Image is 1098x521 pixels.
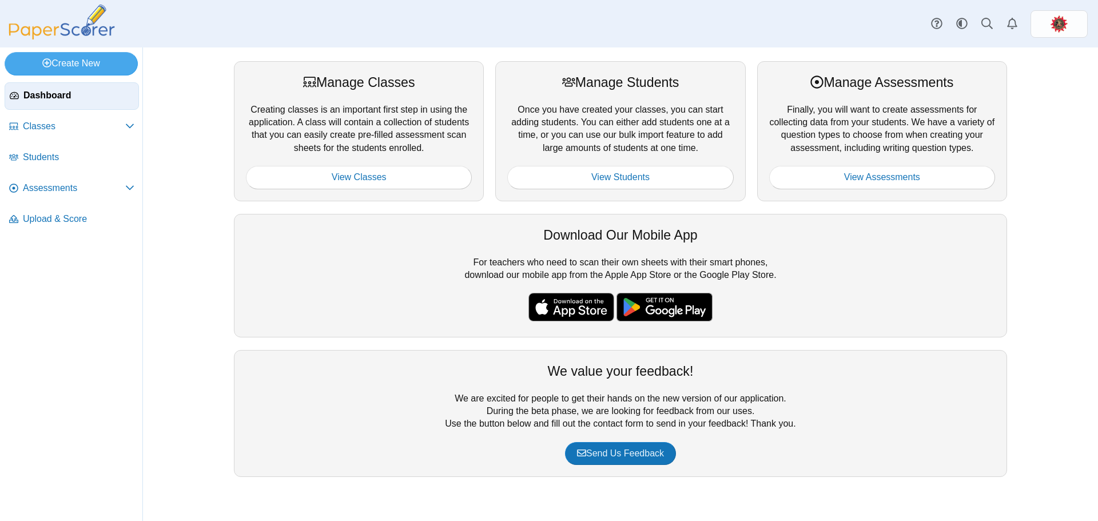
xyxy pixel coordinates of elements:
[507,73,733,92] div: Manage Students
[1050,15,1068,33] img: ps.BdVRPPpVVw2VGlwN
[5,82,139,110] a: Dashboard
[23,120,125,133] span: Classes
[246,73,472,92] div: Manage Classes
[769,73,995,92] div: Manage Assessments
[23,89,134,102] span: Dashboard
[565,442,676,465] a: Send Us Feedback
[1031,10,1088,38] a: ps.BdVRPPpVVw2VGlwN
[23,151,134,164] span: Students
[5,144,139,172] a: Students
[5,175,139,202] a: Assessments
[5,206,139,233] a: Upload & Score
[234,214,1007,337] div: For teachers who need to scan their own sheets with their smart phones, download our mobile app f...
[246,226,995,244] div: Download Our Mobile App
[577,448,664,458] span: Send Us Feedback
[5,52,138,75] a: Create New
[234,350,1007,477] div: We are excited for people to get their hands on the new version of our application. During the be...
[23,213,134,225] span: Upload & Score
[23,182,125,194] span: Assessments
[495,61,745,201] div: Once you have created your classes, you can start adding students. You can either add students on...
[234,61,484,201] div: Creating classes is an important first step in using the application. A class will contain a coll...
[1050,15,1068,33] span: Kyle Kleiman
[769,166,995,189] a: View Assessments
[757,61,1007,201] div: Finally, you will want to create assessments for collecting data from your students. We have a va...
[5,5,119,39] img: PaperScorer
[528,293,614,321] img: apple-store-badge.svg
[246,362,995,380] div: We value your feedback!
[5,31,119,41] a: PaperScorer
[246,166,472,189] a: View Classes
[5,113,139,141] a: Classes
[1000,11,1025,37] a: Alerts
[616,293,713,321] img: google-play-badge.png
[507,166,733,189] a: View Students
